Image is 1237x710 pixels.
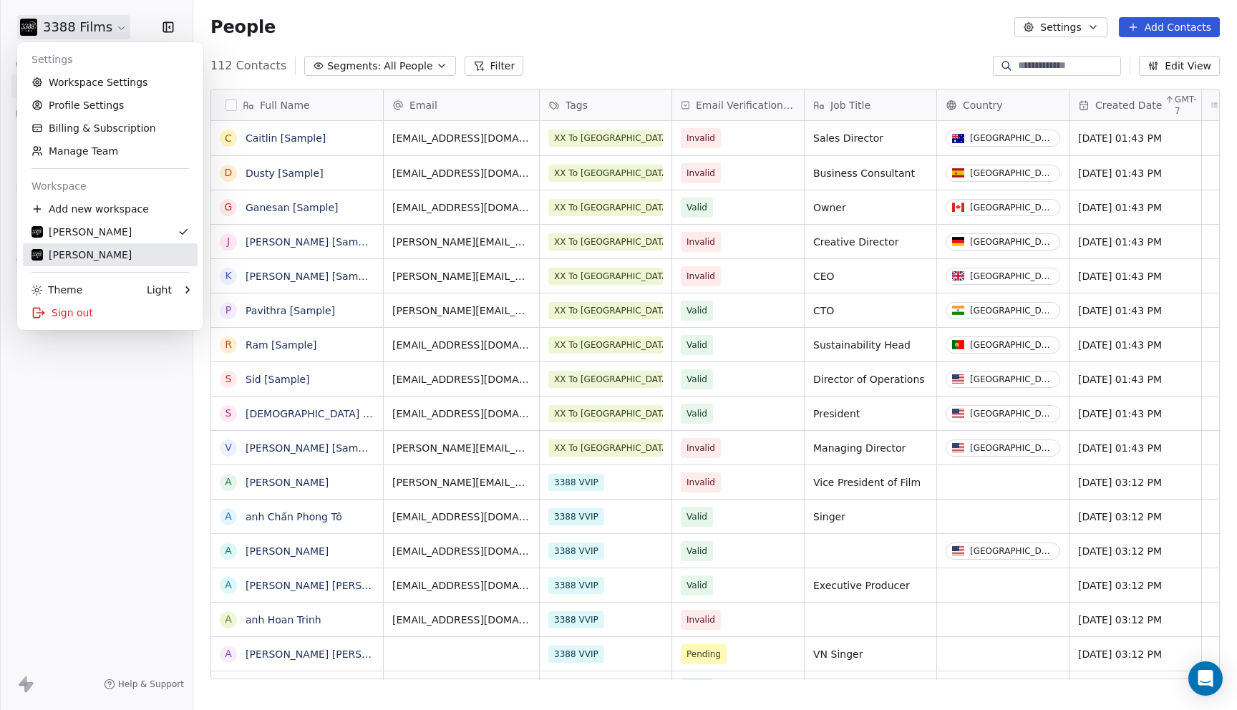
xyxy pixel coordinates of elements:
a: Manage Team [23,140,198,162]
div: Light [147,283,172,297]
div: Add new workspace [23,198,198,220]
div: Theme [31,283,82,297]
div: Sign out [23,301,198,324]
div: Settings [23,48,198,71]
a: Billing & Subscription [23,117,198,140]
div: [PERSON_NAME] [31,248,132,262]
img: 3388Films_Logo_White.jpg [31,249,43,261]
div: Workspace [23,175,198,198]
div: [PERSON_NAME] [31,225,132,239]
a: Profile Settings [23,94,198,117]
img: 3388Films_Logo_White.jpg [31,226,43,238]
a: Workspace Settings [23,71,198,94]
